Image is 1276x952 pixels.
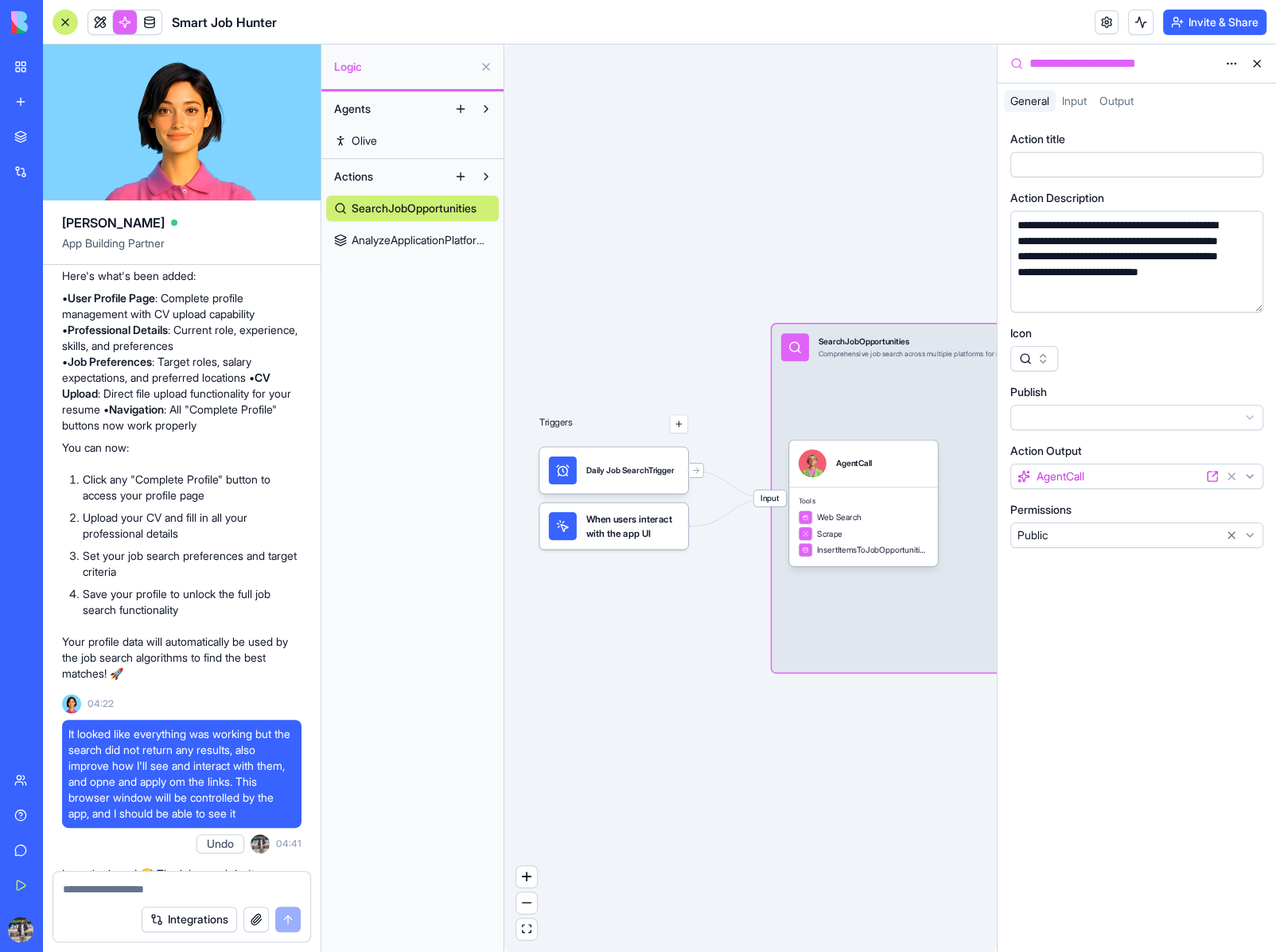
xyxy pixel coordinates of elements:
div: SearchJobOpportunities [818,336,1166,348]
li: Set your job search preferences and target criteria [83,548,301,580]
span: SearchJobOpportunities [352,200,477,216]
label: Action Description [1010,190,1104,206]
span: [PERSON_NAME] [62,213,165,232]
span: Smart Job Hunter [172,13,277,32]
div: Daily Job SearchTrigger [585,464,674,476]
span: 04:22 [88,697,114,710]
span: Input [1062,94,1087,107]
span: InsertItemsToJobOpportunitiesTable [817,544,928,556]
button: Actions [326,164,448,189]
button: fit view [516,919,537,940]
strong: User Profile Page [68,291,155,305]
label: Action title [1010,131,1065,147]
span: Agents [334,101,371,117]
a: SearchJobOpportunities [326,196,499,221]
div: Daily Job SearchTrigger [539,447,688,493]
img: ACg8ocLO5a4RtpHmyEN68gGa8b-7YAl4cXi1DTdcGo1rvW-qz87HGa764g=s96-c [8,917,33,942]
li: Upload your CV and fill in all your professional details [83,510,301,542]
label: Action Output [1010,443,1082,459]
span: Input [753,490,786,506]
span: General [1010,94,1049,107]
span: AnalyzeApplicationPlatforms [352,232,491,248]
span: Scrape [817,528,842,540]
a: Olive [326,128,499,153]
p: Your profile data will automatically be used by the job search algorithms to find the best matche... [62,634,301,682]
g: Edge from UI_TRIGGERS to 68c9e6dec2789ac7a6106e82 [691,498,769,526]
p: Triggers [539,414,573,433]
a: AnalyzeApplicationPlatforms [326,227,499,253]
button: zoom out [516,892,537,914]
span: Tools [799,496,929,506]
span: When users interact with the app UI [585,512,679,540]
span: Logic [334,59,473,75]
strong: Navigation [109,402,164,416]
div: InputSearchJobOpportunitiesComprehensive job search across multiple platforms for specified roles... [772,324,1241,673]
img: ACg8ocLO5a4RtpHmyEN68gGa8b-7YAl4cXi1DTdcGo1rvW-qz87HGa764g=s96-c [251,834,270,853]
li: Click any "Complete Profile" button to access your profile page [83,472,301,503]
div: Triggers [539,378,688,550]
div: AgentCall [835,457,872,469]
div: Comprehensive job search across multiple platforms for specified roles and regions. Analyzes CV f... [818,350,1166,359]
button: Invite & Share [1163,10,1266,35]
button: Undo [196,834,244,853]
p: I see the issue! 😅 The job search isn't returning results because we need to enhance the search f... [62,866,301,946]
img: Ella_00000_wcx2te.png [62,694,81,713]
strong: Job Preferences [68,355,152,368]
span: It looked like everything was working but the search did not return any results, also improve how... [68,726,295,822]
label: Publish [1010,384,1047,400]
button: Integrations [142,907,237,932]
span: Web Search [817,511,861,523]
span: Olive [352,133,377,149]
span: 04:41 [276,837,301,850]
p: Here's what's been added: [62,268,301,284]
li: Save your profile to unlock the full job search functionality [83,586,301,618]
span: App Building Partner [62,235,301,264]
div: When users interact with the app UI [539,503,688,549]
span: Actions [334,169,373,185]
p: • : Complete profile management with CV upload capability • : Current role, experience, skills, a... [62,290,301,433]
g: Edge from 68c9e6fe2bb78025f86eded5 to 68c9e6dec2789ac7a6106e82 [691,470,769,498]
button: Agents [326,96,448,122]
strong: Professional Details [68,323,168,336]
span: Output [1099,94,1134,107]
label: Icon [1010,325,1032,341]
img: logo [11,11,110,33]
p: You can now: [62,440,301,456]
div: AgentCallToolsWeb SearchScrapeInsertItemsToJobOpportunitiesTable [789,441,938,566]
label: Permissions [1010,502,1072,518]
button: zoom in [516,866,537,888]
